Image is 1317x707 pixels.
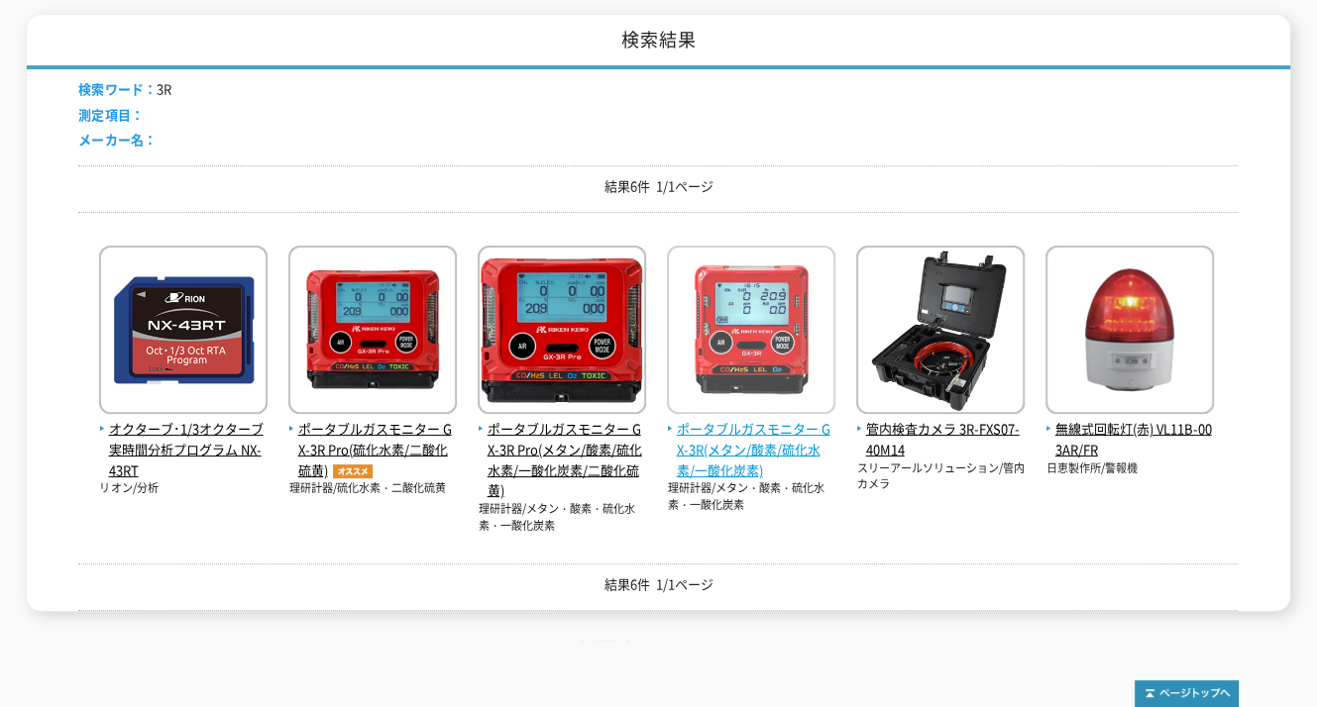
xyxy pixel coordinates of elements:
[478,398,646,501] a: ポータブルガスモニター GX-3R Pro(メタン/酸素/硫化水素/一酸化炭素/二酸化硫黄)
[1045,419,1214,460] span: 無線式回転灯(赤) VL11B-003AR/FR
[27,15,1291,69] h1: 検索結果
[328,464,378,478] img: オススメ
[99,398,268,480] a: オクターブ･1/3オクターブ実時間分析プログラム NX-43RT
[99,480,268,497] p: リオン/分析
[78,79,156,98] span: 検索ワード：
[856,398,1025,459] a: 管内検査カメラ 3R-FXS07-40M14
[856,246,1025,419] img: 3R-FXS07-40M14
[478,419,646,501] span: ポータブルガスモニター GX-3R Pro(メタン/酸素/硫化水素/一酸化炭素/二酸化硫黄)
[478,246,646,419] img: GX-3R Pro(メタン/酸素/硫化水素/一酸化炭素/二酸化硫黄)
[99,246,268,419] img: NX-43RT
[78,176,1238,197] p: 結果6件 1/1ページ
[478,501,646,534] p: 理研計器/メタン・酸素・硫化水素・一酸化炭素
[288,398,457,480] a: ポータブルガスモニター GX-3R Pro(硫化水素/二酸化硫黄)オススメ
[856,419,1025,460] span: 管内検査カメラ 3R-FXS07-40M14
[78,574,1238,595] p: 結果6件 1/1ページ
[856,460,1025,493] p: スリーアールソリューション/管内カメラ
[99,419,268,480] span: オクターブ･1/3オクターブ実時間分析プログラム NX-43RT
[288,480,457,497] p: 理研計器/硫化水素・二酸化硫黄
[78,79,170,100] li: 3R
[667,419,835,480] span: ポータブルガスモニター GX-3R(メタン/酸素/硫化水素/一酸化炭素)
[667,480,835,513] p: 理研計器/メタン・酸素・硫化水素・一酸化炭素
[1045,398,1214,459] a: 無線式回転灯(赤) VL11B-003AR/FR
[1135,680,1239,707] img: トップページへ
[667,398,835,480] a: ポータブルガスモニター GX-3R(メタン/酸素/硫化水素/一酸化炭素)
[1045,246,1214,419] img: VL11B-003AR/FR
[288,419,457,480] span: ポータブルガスモニター GX-3R Pro(硫化水素/二酸化硫黄)
[78,105,143,124] span: 測定項目：
[78,130,156,149] span: メーカー名：
[1045,460,1214,477] p: 日恵製作所/警報機
[288,246,457,419] img: GX-3R Pro(硫化水素/二酸化硫黄)
[667,246,835,419] img: GX-3R(メタン/酸素/硫化水素/一酸化炭素)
